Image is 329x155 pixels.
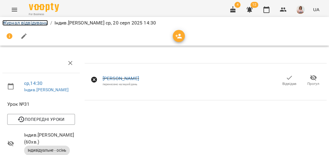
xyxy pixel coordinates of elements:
[7,114,75,125] button: Попередні уроки
[250,2,258,8] span: 12
[24,80,42,86] a: ср , 14:30
[103,82,139,86] div: перенесено на інший день
[54,19,156,27] p: Індив.[PERSON_NAME] ср, 20 серп 2025 14:30
[24,148,70,153] span: Індивідуальне - осінь
[7,101,75,108] span: Урок №31
[2,20,48,26] a: Журнал відвідувань
[24,131,75,146] span: Індив.[PERSON_NAME] ( 60 хв. )
[12,116,70,123] span: Попередні уроки
[313,6,319,13] span: UA
[50,19,52,27] li: /
[282,81,296,86] span: Відвідав
[29,12,59,16] span: For Business
[296,5,305,14] img: a9a10fb365cae81af74a091d218884a8.jpeg
[24,87,69,92] a: Індив.[PERSON_NAME]
[234,2,241,8] span: 4
[301,72,325,89] button: Прогул
[307,81,319,86] span: Прогул
[311,4,322,15] button: UA
[2,19,327,27] nav: breadcrumb
[29,3,59,12] img: Voopty Logo
[277,72,301,89] button: Відвідав
[103,76,139,81] a: [PERSON_NAME]
[7,2,22,17] button: Menu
